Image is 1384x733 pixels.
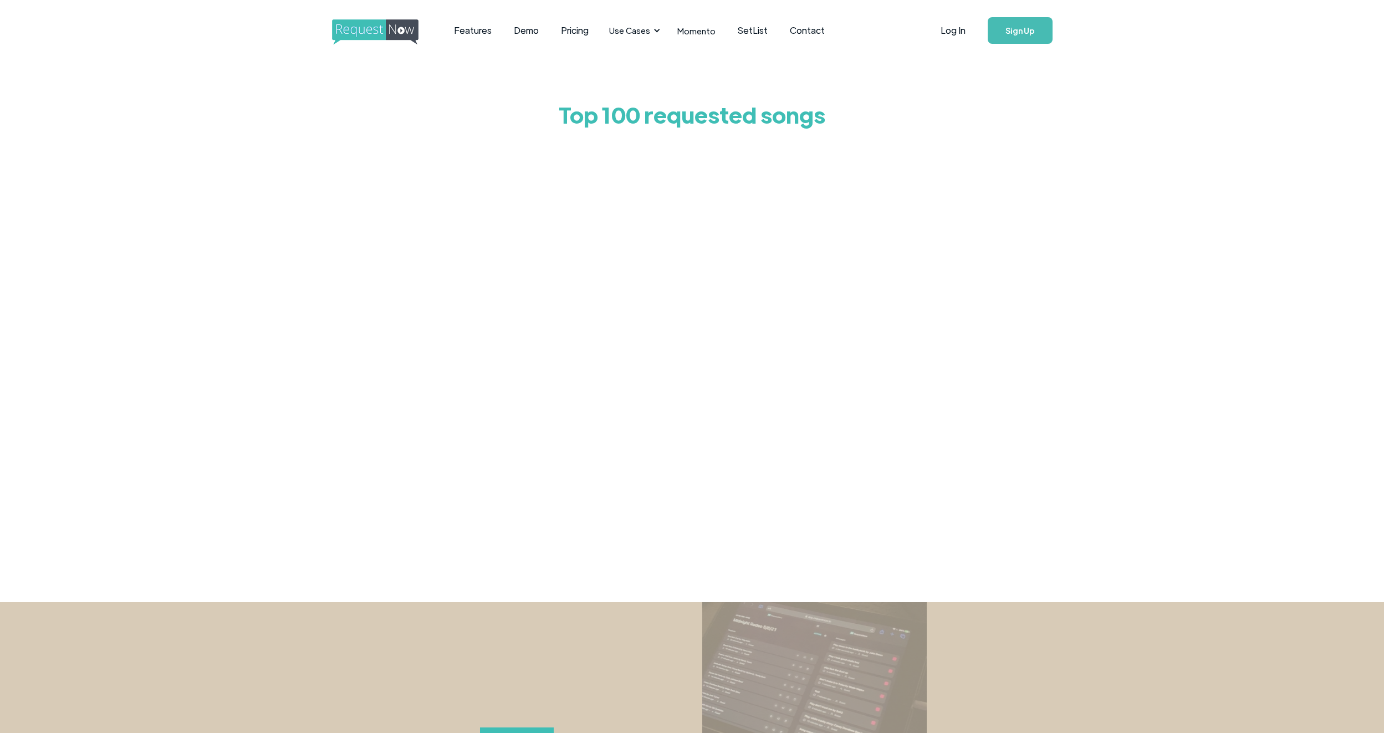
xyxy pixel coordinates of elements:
[332,19,439,45] img: requestnow logo
[602,13,663,48] div: Use Cases
[498,136,886,580] iframe: RequestNow Top 100 Songs
[332,19,415,42] a: home
[432,92,953,136] h1: Top 100 requested songs
[503,13,550,48] a: Demo
[550,13,600,48] a: Pricing
[727,13,779,48] a: SetList
[988,17,1053,44] a: Sign Up
[443,13,503,48] a: Features
[930,11,977,50] a: Log In
[779,13,836,48] a: Contact
[666,14,727,47] a: Momento
[609,24,650,37] div: Use Cases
